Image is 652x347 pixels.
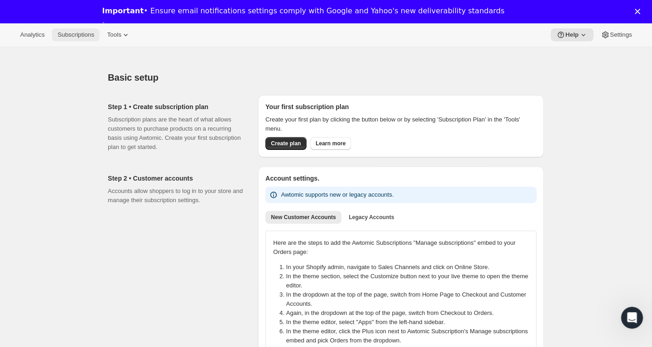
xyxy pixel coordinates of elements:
p: Here are the steps to add the Awtomic Subscriptions "Manage subscriptions" embed to your Orders p... [273,238,529,257]
h2: Your first subscription plan [265,102,536,111]
li: In your Shopify admin, navigate to Sales Channels and click on Online Store. [286,263,534,272]
h2: Step 2 • Customer accounts [108,174,243,183]
span: Subscriptions [57,31,94,39]
p: Create your first plan by clicking the button below or by selecting 'Subscription Plan' in the 'T... [265,115,536,133]
button: Analytics [15,28,50,41]
p: Subscription plans are the heart of what allows customers to purchase products on a recurring bas... [108,115,243,152]
a: Learn more [310,137,351,150]
button: Create plan [265,137,306,150]
button: Subscriptions [52,28,100,41]
h2: Account settings. [265,174,536,183]
li: In the theme editor, click the Plus icon next to Awtomic Subscription's Manage subscriptions embe... [286,327,534,345]
button: Legacy Accounts [343,211,400,224]
li: Again, in the dropdown at the top of the page, switch from Checkout to Orders. [286,308,534,318]
span: Learn more [316,140,346,147]
span: Basic setup [108,72,158,83]
span: Create plan [271,140,301,147]
b: Important [102,6,144,15]
div: Close [635,8,644,14]
p: Accounts allow shoppers to log in to your store and manage their subscription settings. [108,187,243,205]
h2: Step 1 • Create subscription plan [108,102,243,111]
button: Tools [101,28,136,41]
span: Settings [610,31,632,39]
a: Learn more [102,21,150,31]
li: In the dropdown at the top of the page, switch from Home Page to Checkout and Customer Accounts. [286,290,534,308]
span: New Customer Accounts [271,214,336,221]
li: In the theme section, select the Customize button next to your live theme to open the theme editor. [286,272,534,290]
li: In the theme editor, select "Apps" from the left-hand sidebar. [286,318,534,327]
span: Analytics [20,31,45,39]
button: New Customer Accounts [265,211,341,224]
button: Help [551,28,593,41]
div: • Ensure email notifications settings comply with Google and Yahoo's new deliverability standards [102,6,505,16]
button: Settings [595,28,637,41]
span: Tools [107,31,121,39]
span: Legacy Accounts [349,214,394,221]
iframe: Intercom live chat [621,307,643,329]
span: Help [565,31,579,39]
p: Awtomic supports new or legacy accounts. [281,190,393,199]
